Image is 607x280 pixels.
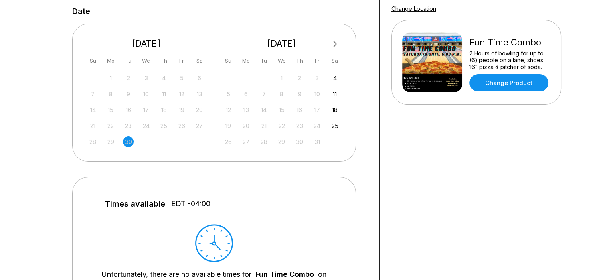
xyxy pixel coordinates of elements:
div: Th [294,55,305,66]
div: Not available Sunday, September 14th, 2025 [87,105,98,115]
div: Not available Friday, October 17th, 2025 [312,105,322,115]
div: Not available Friday, September 19th, 2025 [176,105,187,115]
div: Not available Monday, September 29th, 2025 [105,136,116,147]
div: Mo [241,55,251,66]
div: Not available Friday, October 31st, 2025 [312,136,322,147]
div: Choose Saturday, October 11th, 2025 [330,89,340,99]
div: Su [223,55,234,66]
div: month 2025-10 [222,72,342,147]
div: Fun Time Combo [469,37,550,48]
div: Not available Sunday, October 19th, 2025 [223,120,234,131]
div: Not available Thursday, September 18th, 2025 [158,105,169,115]
div: Not available Tuesday, September 2nd, 2025 [123,73,134,83]
div: Not available Thursday, October 30th, 2025 [294,136,305,147]
div: Fr [176,55,187,66]
div: Su [87,55,98,66]
div: We [276,55,287,66]
div: Not available Sunday, October 26th, 2025 [223,136,234,147]
div: Not available Thursday, October 16th, 2025 [294,105,305,115]
div: Mo [105,55,116,66]
label: Date [72,7,90,16]
div: Not available Friday, October 3rd, 2025 [312,73,322,83]
div: Not available Friday, October 24th, 2025 [312,120,322,131]
div: Not available Friday, September 5th, 2025 [176,73,187,83]
div: Not available Monday, October 6th, 2025 [241,89,251,99]
div: 2 Hours of bowling for up to (6) people on a lane, shoes, 16" pizza & pitcher of soda. [469,50,550,70]
div: Not available Wednesday, September 10th, 2025 [141,89,152,99]
div: Sa [194,55,205,66]
div: Not available Thursday, October 23rd, 2025 [294,120,305,131]
div: [DATE] [220,38,344,49]
img: Fun Time Combo [402,32,462,92]
div: Not available Sunday, September 28th, 2025 [87,136,98,147]
div: Not available Saturday, September 27th, 2025 [194,120,205,131]
div: Not available Sunday, September 21st, 2025 [87,120,98,131]
div: Tu [259,55,269,66]
div: Not available Tuesday, October 28th, 2025 [259,136,269,147]
div: Not available Saturday, September 20th, 2025 [194,105,205,115]
div: Not available Friday, September 26th, 2025 [176,120,187,131]
div: Not available Friday, October 10th, 2025 [312,89,322,99]
div: Not available Monday, September 1st, 2025 [105,73,116,83]
span: Times available [105,199,165,208]
div: Not available Wednesday, September 17th, 2025 [141,105,152,115]
div: Not available Tuesday, October 7th, 2025 [259,89,269,99]
a: Change Location [391,5,436,12]
div: Choose Saturday, October 4th, 2025 [330,73,340,83]
div: Not available Friday, September 12th, 2025 [176,89,187,99]
div: Not available Thursday, October 9th, 2025 [294,89,305,99]
div: month 2025-09 [87,72,206,147]
div: We [141,55,152,66]
div: Not available Saturday, September 13th, 2025 [194,89,205,99]
div: [DATE] [85,38,208,49]
button: Next Month [329,38,342,51]
div: Not available Sunday, September 7th, 2025 [87,89,98,99]
div: Not available Tuesday, October 14th, 2025 [259,105,269,115]
div: Not available Tuesday, October 21st, 2025 [259,120,269,131]
div: Not available Tuesday, September 16th, 2025 [123,105,134,115]
div: Not available Wednesday, October 8th, 2025 [276,89,287,99]
div: Not available Sunday, October 5th, 2025 [223,89,234,99]
div: Th [158,55,169,66]
div: Not available Wednesday, October 22nd, 2025 [276,120,287,131]
div: Not available Wednesday, September 24th, 2025 [141,120,152,131]
div: Not available Monday, October 13th, 2025 [241,105,251,115]
div: Not available Wednesday, September 3rd, 2025 [141,73,152,83]
div: Sa [330,55,340,66]
div: Not available Thursday, September 4th, 2025 [158,73,169,83]
a: Change Product [469,74,548,91]
div: Not available Monday, September 8th, 2025 [105,89,116,99]
div: Not available Thursday, October 2nd, 2025 [294,73,305,83]
div: Not available Monday, September 22nd, 2025 [105,120,116,131]
div: Not available Sunday, October 12th, 2025 [223,105,234,115]
div: Not available Wednesday, October 15th, 2025 [276,105,287,115]
div: Not available Wednesday, October 1st, 2025 [276,73,287,83]
div: Not available Monday, October 20th, 2025 [241,120,251,131]
div: Not available Monday, October 27th, 2025 [241,136,251,147]
span: EDT -04:00 [171,199,210,208]
div: Not available Tuesday, September 9th, 2025 [123,89,134,99]
div: Fr [312,55,322,66]
a: Fun Time Combo [255,270,314,278]
div: Not available Thursday, September 11th, 2025 [158,89,169,99]
div: Choose Saturday, October 25th, 2025 [330,120,340,131]
div: Tu [123,55,134,66]
div: Not available Tuesday, September 30th, 2025 [123,136,134,147]
div: Not available Tuesday, September 23rd, 2025 [123,120,134,131]
div: Not available Saturday, September 6th, 2025 [194,73,205,83]
div: Not available Thursday, September 25th, 2025 [158,120,169,131]
div: Not available Wednesday, October 29th, 2025 [276,136,287,147]
div: Choose Saturday, October 18th, 2025 [330,105,340,115]
div: Not available Monday, September 15th, 2025 [105,105,116,115]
